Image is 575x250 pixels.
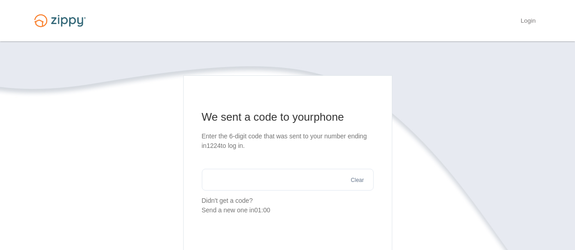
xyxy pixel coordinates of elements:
[29,10,91,31] img: Logo
[202,196,374,215] p: Didn't get a code?
[202,132,374,151] p: Enter the 6-digit code that was sent to your number ending in 1224 to log in.
[520,17,535,26] a: Login
[202,206,374,215] div: Send a new one in 01:00
[348,176,367,185] button: Clear
[202,110,374,124] h1: We sent a code to your phone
